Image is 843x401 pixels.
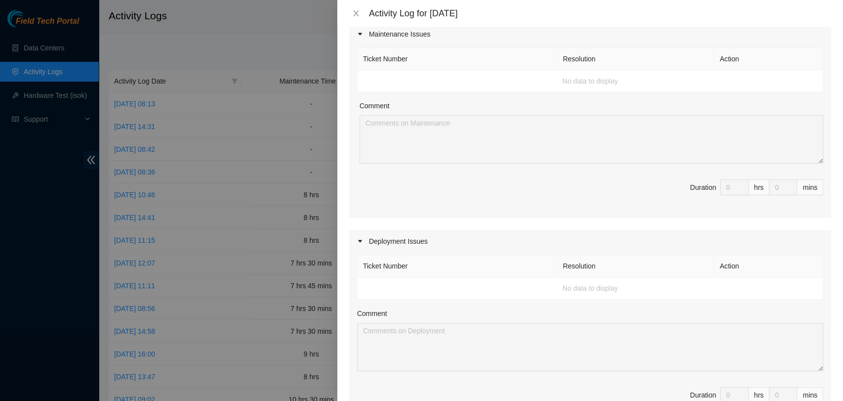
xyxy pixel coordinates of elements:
th: Ticket Number [358,48,558,70]
div: hrs [749,179,769,195]
div: Duration [690,182,716,193]
th: Action [714,48,823,70]
span: close [352,9,360,17]
textarea: Comment [360,115,823,164]
span: caret-right [357,238,363,244]
th: Resolution [557,255,714,277]
button: Close [349,9,363,18]
div: mins [797,179,823,195]
span: caret-right [357,31,363,37]
td: No data to display [358,70,823,92]
div: Activity Log for [DATE] [369,8,831,19]
div: Deployment Issues [349,230,831,253]
div: Maintenance Issues [349,23,831,45]
th: Action [714,255,823,277]
div: Duration [690,390,716,401]
td: No data to display [358,277,823,300]
th: Resolution [557,48,714,70]
textarea: Comment [357,323,823,371]
label: Comment [360,100,390,111]
label: Comment [357,308,387,319]
th: Ticket Number [358,255,558,277]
